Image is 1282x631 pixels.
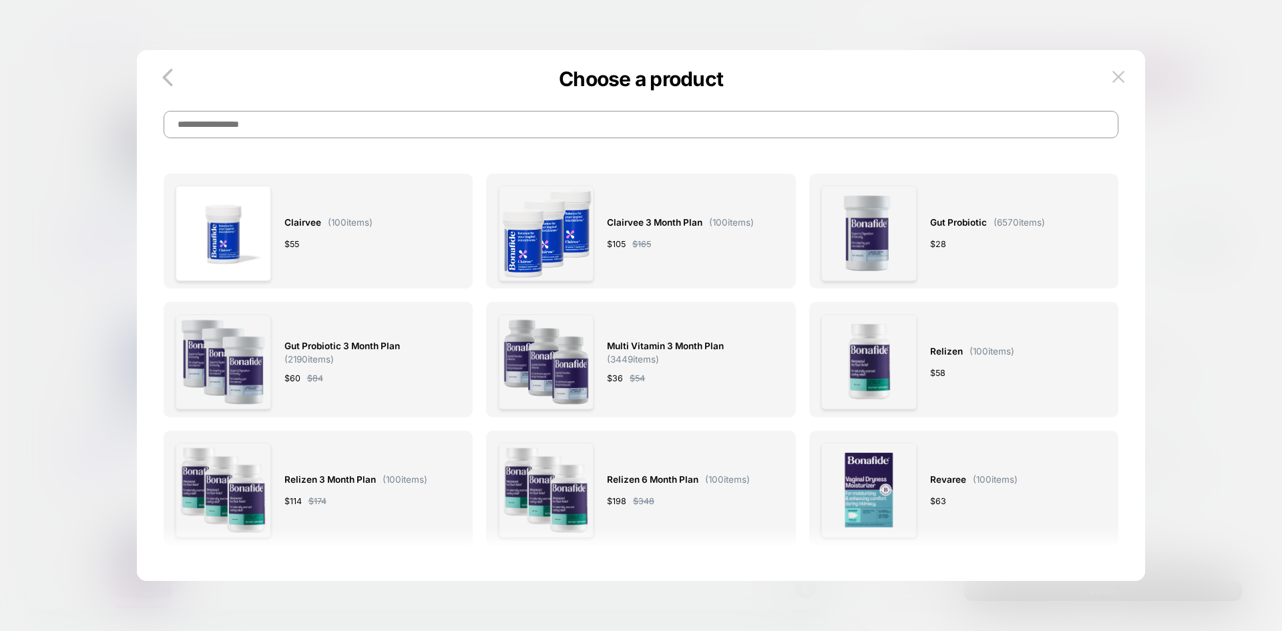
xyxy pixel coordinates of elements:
[53,523,1065,542] p: Vaginal odor relief
[53,240,1065,259] p: Targeted [MEDICAL_DATA] relief
[53,555,1065,574] p: Clairvee®
[930,472,966,487] span: Revaree
[930,344,963,359] span: Relizen
[930,237,946,251] span: $ 28
[53,304,1065,574] a: Clairvee Vaginal odor relief Clairvee®
[1112,71,1124,82] img: close
[994,217,1045,228] span: ( 6570 items)
[930,215,987,230] span: Gut Probiotic
[821,186,916,280] img: Bonafide__GUTPRO30DAY_Shopify_Cart_ff4ef1fb-e3c3-46f7-a661-78a374f92403.png
[53,22,254,222] img: Thermella
[973,474,1018,485] span: ( 100 items)
[930,494,946,508] span: $ 63
[53,22,1065,291] a: Thermella Targeted [MEDICAL_DATA] relief Thermella®
[970,346,1014,357] span: ( 100 items)
[930,366,945,380] span: $ 58
[821,443,916,538] img: Bonafide__REV30DAYSTOCKB_Shopify_Cart_1.png
[137,67,1146,91] p: Choose a product
[53,304,254,505] img: Clairvee
[821,314,916,409] img: Bonafide__RLZ30DAYSTOCKB_Shopify_Cart_2.png
[53,272,1065,291] p: Thermella®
